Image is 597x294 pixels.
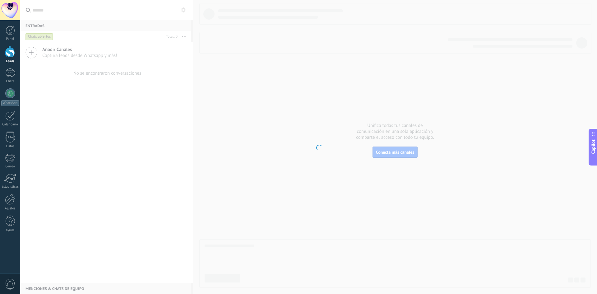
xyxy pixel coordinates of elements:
[1,123,19,127] div: Calendario
[1,37,19,41] div: Panel
[1,79,19,83] div: Chats
[1,228,19,232] div: Ayuda
[1,100,19,106] div: WhatsApp
[1,207,19,211] div: Ajustes
[1,144,19,148] div: Listas
[590,139,596,154] span: Copilot
[1,185,19,189] div: Estadísticas
[1,165,19,169] div: Correo
[1,59,19,63] div: Leads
